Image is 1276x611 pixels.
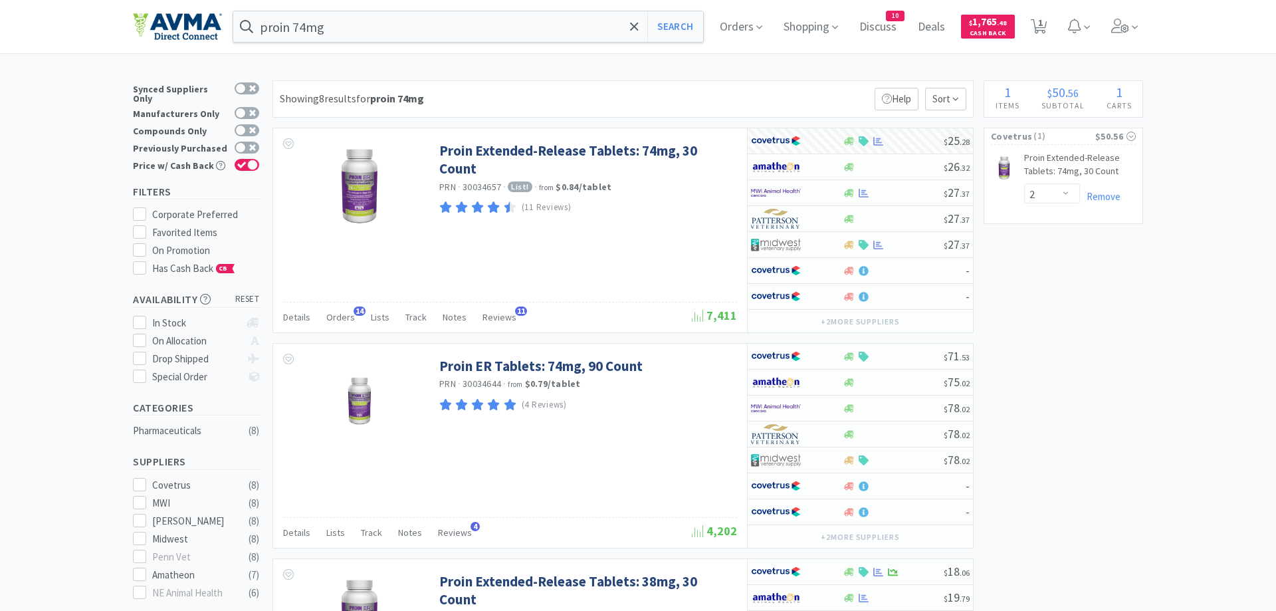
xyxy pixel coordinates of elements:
[356,92,424,105] span: for
[984,99,1030,112] h4: Items
[960,456,970,466] span: . 02
[969,30,1007,39] span: Cash Back
[966,289,970,304] span: -
[960,430,970,440] span: . 02
[751,287,801,306] img: 77fca1acd8b6420a9015268ca798ef17_1.png
[152,207,260,223] div: Corporate Preferred
[944,404,948,414] span: $
[371,311,389,323] span: Lists
[944,159,970,174] span: 26
[751,183,801,203] img: f6b2451649754179b5b4e0c70c3f7cb0_2.png
[944,430,948,440] span: $
[751,209,801,229] img: f5e969b455434c6296c6d81ef179fa71_3.png
[1095,129,1136,144] div: $50.56
[960,163,970,173] span: . 32
[692,523,737,539] span: 4,202
[522,398,567,412] p: (4 Reviews)
[751,372,801,392] img: 3331a67d23dc422aa21b1ec98afbf632_11.png
[233,11,703,42] input: Search by item, sku, manufacturer, ingredient, size...
[1080,190,1120,203] a: Remove
[133,423,241,439] div: Pharmaceuticals
[133,13,222,41] img: e4e33dab9f054f5782a47901c742baa9_102.png
[152,585,235,601] div: NE Animal Health
[152,262,235,275] span: Has Cash Back
[249,423,259,439] div: ( 8 )
[458,181,461,193] span: ·
[1068,86,1079,100] span: 56
[1024,152,1136,183] a: Proin Extended-Release Tablets: 74mg, 30 Count
[439,572,734,609] a: Proin Extended-Release Tablets: 38mg, 30 Count
[503,378,506,390] span: ·
[326,311,355,323] span: Orders
[944,374,970,390] span: 75
[960,215,970,225] span: . 37
[1032,130,1095,143] span: ( 1 )
[503,181,506,193] span: ·
[647,11,702,42] button: Search
[966,504,970,519] span: -
[944,352,948,362] span: $
[508,182,532,192] span: List I
[1004,84,1011,100] span: 1
[944,237,970,252] span: 27
[133,159,228,170] div: Price w/ Cash Back
[969,15,1007,28] span: 1,765
[443,311,467,323] span: Notes
[133,184,259,199] h5: Filters
[814,312,906,331] button: +2more suppliers
[960,189,970,199] span: . 37
[439,181,456,193] a: PRN
[152,225,260,241] div: Favorited Items
[944,137,948,147] span: $
[944,241,948,251] span: $
[482,311,516,323] span: Reviews
[133,82,228,103] div: Synced Suppliers Only
[960,378,970,388] span: . 02
[751,131,801,151] img: 77fca1acd8b6420a9015268ca798ef17_1.png
[944,378,948,388] span: $
[152,513,235,529] div: [PERSON_NAME]
[1095,99,1142,112] h4: Carts
[944,456,948,466] span: $
[960,137,970,147] span: . 28
[133,454,259,469] h5: Suppliers
[463,181,501,193] span: 30034657
[751,235,801,255] img: 4dd14cff54a648ac9e977f0c5da9bc2e_5.png
[316,142,403,228] img: 81d01680effe48ca9482466b495b1368_277842.png
[944,568,948,578] span: $
[751,398,801,418] img: f6b2451649754179b5b4e0c70c3f7cb0_2.png
[249,531,259,547] div: ( 8 )
[439,357,643,375] a: Proin ER Tablets: 74mg, 90 Count
[960,594,970,604] span: . 79
[944,185,970,200] span: 27
[398,527,422,539] span: Notes
[515,306,527,316] span: 11
[133,142,228,153] div: Previously Purchased
[152,531,235,547] div: Midwest
[751,261,801,281] img: 77fca1acd8b6420a9015268ca798ef17_1.png
[944,189,948,199] span: $
[751,346,801,366] img: 77fca1acd8b6420a9015268ca798ef17_1.png
[751,476,801,496] img: 77fca1acd8b6420a9015268ca798ef17_1.png
[152,495,235,511] div: MWI
[961,9,1015,45] a: $1,765.48Cash Back
[912,21,950,33] a: Deals
[249,549,259,565] div: ( 8 )
[152,315,241,331] div: In Stock
[960,241,970,251] span: . 37
[463,378,501,390] span: 30034644
[1052,84,1065,100] span: 50
[944,590,970,605] span: 19
[508,380,522,389] span: from
[1047,86,1052,100] span: $
[1231,566,1263,598] iframe: Intercom live chat
[326,527,345,539] span: Lists
[152,333,241,349] div: On Allocation
[969,19,972,27] span: $
[751,157,801,177] img: 3331a67d23dc422aa21b1ec98afbf632_11.png
[556,181,611,193] strong: $0.84 / tablet
[751,588,801,608] img: 3331a67d23dc422aa21b1ec98afbf632_11.png
[152,567,235,583] div: Amatheon
[439,142,734,178] a: Proin Extended-Release Tablets: 74mg, 30 Count
[960,568,970,578] span: . 06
